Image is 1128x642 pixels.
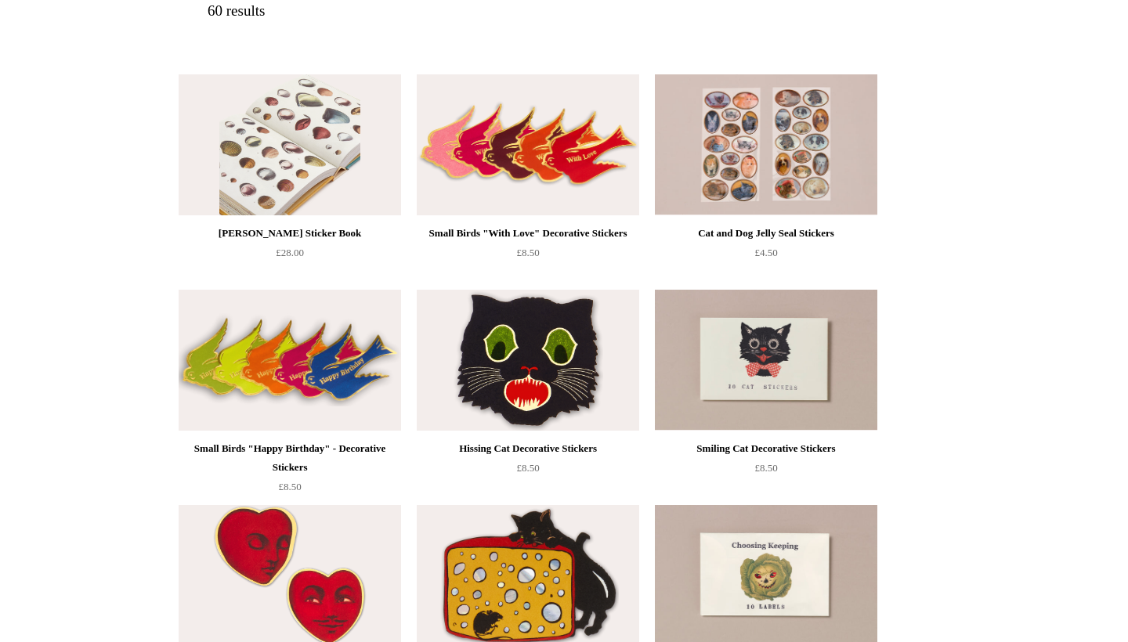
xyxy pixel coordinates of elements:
[417,74,639,215] a: Small Birds "With Love" Decorative Stickers Small Birds "With Love" Decorative Stickers
[516,462,539,474] span: £8.50
[655,74,877,215] a: Cat and Dog Jelly Seal Stickers Cat and Dog Jelly Seal Stickers
[183,224,397,243] div: [PERSON_NAME] Sticker Book
[417,74,639,215] img: Small Birds "With Love" Decorative Stickers
[179,439,401,503] a: Small Birds "Happy Birthday" - Decorative Stickers £8.50
[655,290,877,431] img: Smiling Cat Decorative Stickers
[659,439,873,458] div: Smiling Cat Decorative Stickers
[659,224,873,243] div: Cat and Dog Jelly Seal Stickers
[417,439,639,503] a: Hissing Cat Decorative Stickers £8.50
[179,290,401,431] a: Small Birds "Happy Birthday" - Decorative Stickers Small Birds "Happy Birthday" - Decorative Stic...
[179,74,401,215] img: John Derian Sticker Book
[276,247,304,258] span: £28.00
[417,224,639,288] a: Small Birds "With Love" Decorative Stickers £8.50
[655,439,877,503] a: Smiling Cat Decorative Stickers £8.50
[754,247,777,258] span: £4.50
[278,481,301,492] span: £8.50
[417,290,639,431] a: Hissing Cat Decorative Stickers Hissing Cat Decorative Stickers
[754,462,777,474] span: £8.50
[183,439,397,477] div: Small Birds "Happy Birthday" - Decorative Stickers
[655,290,877,431] a: Smiling Cat Decorative Stickers Smiling Cat Decorative Stickers
[179,74,401,215] a: John Derian Sticker Book John Derian Sticker Book
[179,224,401,288] a: [PERSON_NAME] Sticker Book £28.00
[179,290,401,431] img: Small Birds "Happy Birthday" - Decorative Stickers
[421,224,635,243] div: Small Birds "With Love" Decorative Stickers
[417,290,639,431] img: Hissing Cat Decorative Stickers
[421,439,635,458] div: Hissing Cat Decorative Stickers
[516,247,539,258] span: £8.50
[208,2,582,20] h5: 60 results
[655,224,877,288] a: Cat and Dog Jelly Seal Stickers £4.50
[655,74,877,215] img: Cat and Dog Jelly Seal Stickers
